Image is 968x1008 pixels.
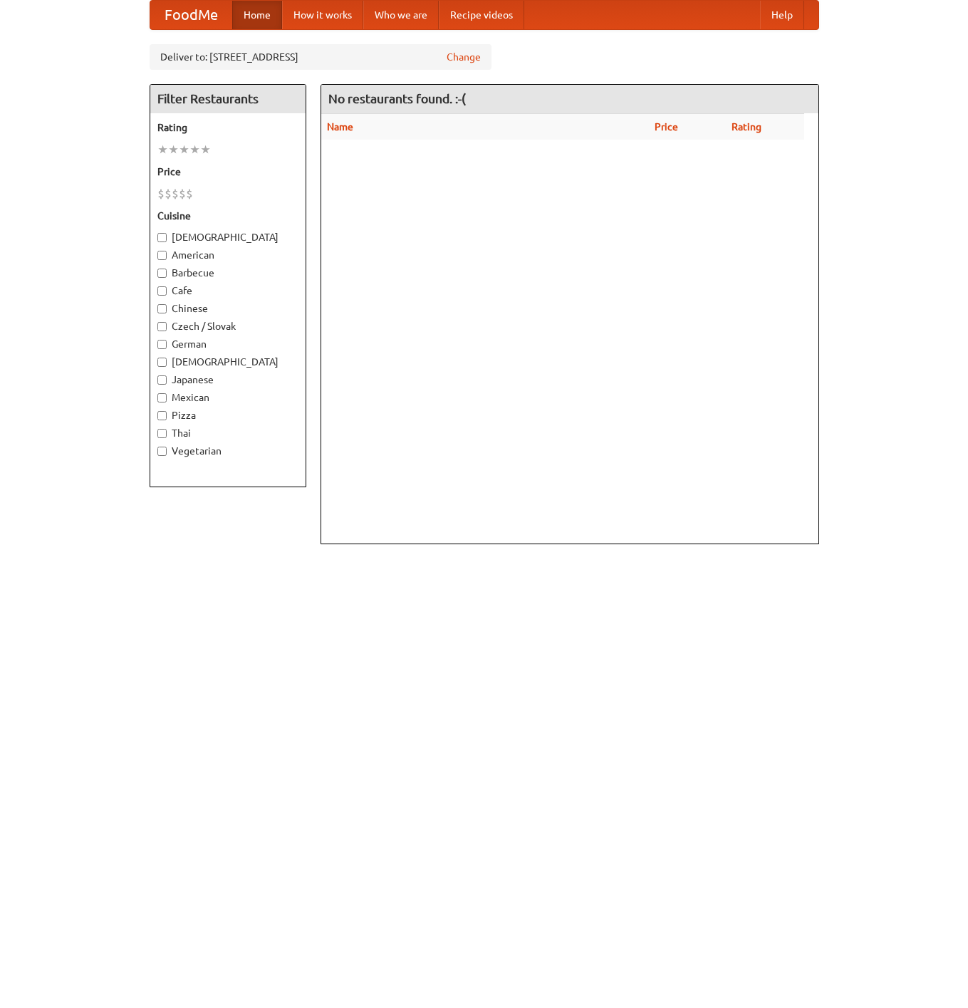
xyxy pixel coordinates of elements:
[447,50,481,64] a: Change
[157,340,167,349] input: German
[157,447,167,456] input: Vegetarian
[157,444,298,458] label: Vegetarian
[328,92,466,105] ng-pluralize: No restaurants found. :-(
[200,142,211,157] li: ★
[157,286,167,296] input: Cafe
[179,186,186,202] li: $
[157,319,298,333] label: Czech / Slovak
[157,408,298,422] label: Pizza
[157,355,298,369] label: [DEMOGRAPHIC_DATA]
[157,390,298,405] label: Mexican
[168,142,179,157] li: ★
[760,1,804,29] a: Help
[165,186,172,202] li: $
[157,230,298,244] label: [DEMOGRAPHIC_DATA]
[157,266,298,280] label: Barbecue
[157,373,298,387] label: Japanese
[157,142,168,157] li: ★
[363,1,439,29] a: Who we are
[157,186,165,202] li: $
[157,322,167,331] input: Czech / Slovak
[157,411,167,420] input: Pizza
[157,304,167,313] input: Chinese
[157,233,167,242] input: [DEMOGRAPHIC_DATA]
[232,1,282,29] a: Home
[157,251,167,260] input: American
[157,375,167,385] input: Japanese
[732,121,761,133] a: Rating
[189,142,200,157] li: ★
[655,121,678,133] a: Price
[157,301,298,316] label: Chinese
[157,269,167,278] input: Barbecue
[157,393,167,402] input: Mexican
[179,142,189,157] li: ★
[172,186,179,202] li: $
[186,186,193,202] li: $
[327,121,353,133] a: Name
[157,165,298,179] h5: Price
[157,426,298,440] label: Thai
[157,209,298,223] h5: Cuisine
[157,429,167,438] input: Thai
[157,248,298,262] label: American
[157,358,167,367] input: [DEMOGRAPHIC_DATA]
[439,1,524,29] a: Recipe videos
[150,85,306,113] h4: Filter Restaurants
[157,337,298,351] label: German
[150,1,232,29] a: FoodMe
[282,1,363,29] a: How it works
[157,120,298,135] h5: Rating
[157,284,298,298] label: Cafe
[150,44,491,70] div: Deliver to: [STREET_ADDRESS]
